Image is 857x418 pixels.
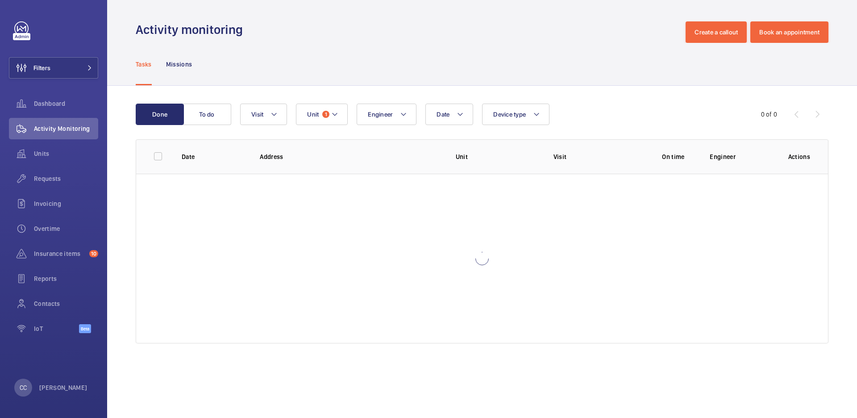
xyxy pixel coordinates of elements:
[456,152,539,161] p: Unit
[9,57,98,79] button: Filters
[34,124,98,133] span: Activity Monitoring
[34,149,98,158] span: Units
[761,110,777,119] div: 0 of 0
[357,104,416,125] button: Engineer
[651,152,695,161] p: On time
[553,152,637,161] p: Visit
[437,111,449,118] span: Date
[260,152,441,161] p: Address
[89,250,98,257] span: 10
[307,111,319,118] span: Unit
[34,199,98,208] span: Invoicing
[34,299,98,308] span: Contacts
[20,383,27,392] p: CC
[39,383,87,392] p: [PERSON_NAME]
[34,174,98,183] span: Requests
[136,60,152,69] p: Tasks
[482,104,549,125] button: Device type
[296,104,348,125] button: Unit1
[425,104,473,125] button: Date
[33,63,50,72] span: Filters
[240,104,287,125] button: Visit
[79,324,91,333] span: Beta
[788,152,810,161] p: Actions
[34,324,79,333] span: IoT
[251,111,263,118] span: Visit
[34,249,86,258] span: Insurance items
[322,111,329,118] span: 1
[34,274,98,283] span: Reports
[34,99,98,108] span: Dashboard
[710,152,774,161] p: Engineer
[166,60,192,69] p: Missions
[182,152,245,161] p: Date
[493,111,526,118] span: Device type
[368,111,393,118] span: Engineer
[686,21,747,43] button: Create a callout
[136,104,184,125] button: Done
[34,224,98,233] span: Overtime
[750,21,828,43] button: Book an appointment
[183,104,231,125] button: To do
[136,21,248,38] h1: Activity monitoring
